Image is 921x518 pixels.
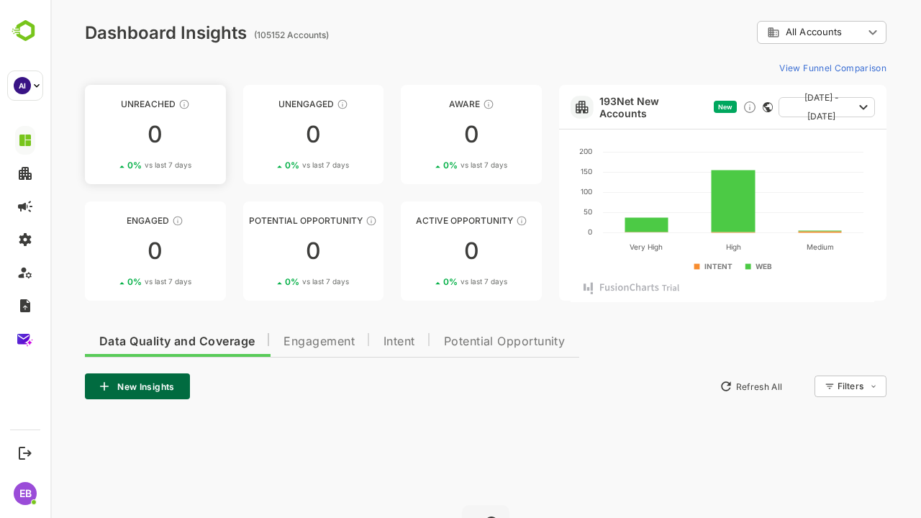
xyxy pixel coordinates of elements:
div: 0 [193,123,334,146]
div: Filters [786,373,836,399]
div: 0 % [77,160,141,171]
div: 0 % [393,276,457,287]
div: All Accounts [717,26,813,39]
div: 0 % [235,276,299,287]
button: Refresh All [663,375,738,398]
span: Intent [333,336,365,347]
a: EngagedThese accounts are warm, further nurturing would qualify them to MQAs00%vs last 7 days [35,201,176,301]
button: New Insights [35,373,140,399]
div: Unengaged [193,99,334,109]
div: 0 % [77,276,141,287]
div: Potential Opportunity [193,215,334,226]
text: Medium [756,242,783,251]
div: 0 [35,123,176,146]
div: 0 [193,240,334,263]
div: These accounts are warm, further nurturing would qualify them to MQAs [122,215,133,227]
text: 200 [529,147,542,155]
div: 0 [35,240,176,263]
div: Discover new ICP-fit accounts showing engagement — via intent surges, anonymous website visits, L... [692,100,707,114]
div: Active Opportunity [350,215,491,226]
a: UnengagedThese accounts have not shown enough engagement and need nurturing00%vs last 7 days [193,85,334,184]
span: Data Quality and Coverage [49,336,204,347]
span: vs last 7 days [252,160,299,171]
div: These accounts have open opportunities which might be at any of the Sales Stages [466,215,477,227]
div: AI [14,77,31,94]
div: Aware [350,99,491,109]
span: [DATE] - [DATE] [740,88,803,126]
text: 100 [530,187,542,196]
div: These accounts have not shown enough engagement and need nurturing [286,99,298,110]
button: View Funnel Comparison [723,56,836,79]
div: This card does not support filter and segments [712,102,722,112]
a: Potential OpportunityThese accounts are MQAs and can be passed on to Inside Sales00%vs last 7 days [193,201,334,301]
button: [DATE] - [DATE] [728,97,825,117]
span: vs last 7 days [94,160,141,171]
text: 0 [537,227,542,236]
a: 193Net New Accounts [549,95,658,119]
div: Filters [787,381,813,391]
span: vs last 7 days [410,160,457,171]
div: Dashboard Insights [35,22,196,43]
text: 50 [533,207,542,216]
div: 0 % [393,160,457,171]
div: Engaged [35,215,176,226]
span: Engagement [233,336,304,347]
div: These accounts have just entered the buying cycle and need further nurturing [432,99,444,110]
span: vs last 7 days [252,276,299,287]
div: These accounts are MQAs and can be passed on to Inside Sales [315,215,327,227]
span: vs last 7 days [410,276,457,287]
ag: (105152 Accounts) [204,29,283,40]
a: UnreachedThese accounts have not been engaged with for a defined time period00%vs last 7 days [35,85,176,184]
div: These accounts have not been engaged with for a defined time period [128,99,140,110]
div: Unreached [35,99,176,109]
button: Logout [15,443,35,463]
span: New [668,103,682,111]
span: All Accounts [735,27,791,37]
img: BambooboxLogoMark.f1c84d78b4c51b1a7b5f700c9845e183.svg [7,17,44,45]
div: All Accounts [707,19,836,47]
span: vs last 7 days [94,276,141,287]
div: 0 [350,123,491,146]
span: Potential Opportunity [394,336,515,347]
text: 150 [530,167,542,176]
text: Very High [579,242,612,252]
text: High [675,242,690,252]
div: EB [14,482,37,505]
div: 0 [350,240,491,263]
a: Active OpportunityThese accounts have open opportunities which might be at any of the Sales Stage... [350,201,491,301]
div: 0 % [235,160,299,171]
a: AwareThese accounts have just entered the buying cycle and need further nurturing00%vs last 7 days [350,85,491,184]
